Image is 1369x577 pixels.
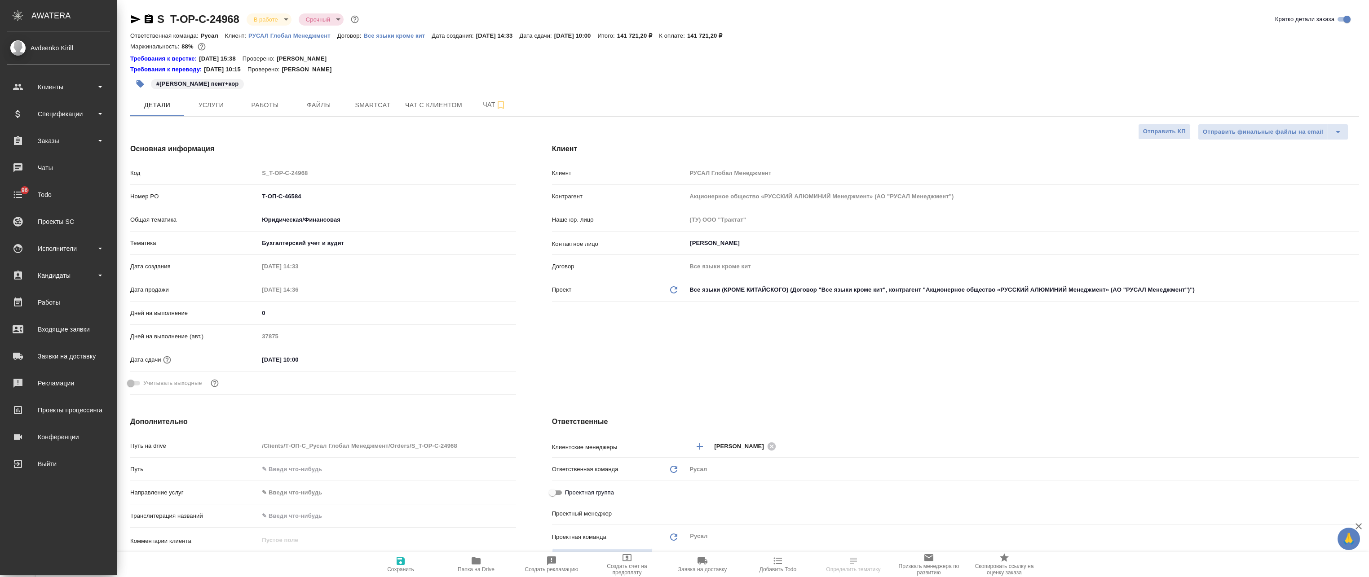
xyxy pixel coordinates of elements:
p: Дата создания: [432,32,476,39]
p: Контактное лицо [552,240,687,249]
p: Путь [130,465,259,474]
span: Заявка на доставку [678,566,727,573]
p: Ответственная команда: [130,32,201,39]
input: Пустое поле [259,260,337,273]
a: Конференции [2,426,115,448]
p: Проектный менеджер [552,509,687,518]
button: 13971.64 RUB; [196,41,208,52]
a: Требования к верстке: [130,54,199,63]
button: Создать рекламацию [514,552,589,577]
input: ✎ Введи что-нибудь [259,463,516,476]
span: Детали [136,100,179,111]
p: Дней на выполнение [130,309,259,318]
a: Проекты процессинга [2,399,115,421]
h4: Основная информация [130,144,516,154]
p: [DATE] 15:38 [199,54,243,63]
input: Пустое поле [259,439,516,452]
span: Папка на Drive [458,566,495,573]
input: ✎ Введи что-нибудь [259,509,516,522]
p: К оплате: [659,32,687,39]
h4: Дополнительно [130,416,516,427]
p: Путь на drive [130,441,259,450]
svg: Подписаться [495,100,506,110]
button: Срочный [303,16,333,23]
div: Юридическая/Финансовая [259,212,516,227]
a: Все языки кроме кит [363,31,432,39]
button: Добавить Todo [740,552,816,577]
div: Все языки (КРОМЕ КИТАЙСКОГО) (Договор "Все языки кроме кит", контрагент "Акционерное общество «РУ... [686,282,1359,297]
button: Доп статусы указывают на важность/срочность заказа [349,13,361,25]
a: Требования к переводу: [130,65,204,74]
h4: Клиент [552,144,1359,154]
span: Работы [243,100,287,111]
div: Рекламации [7,376,110,390]
span: Сохранить [387,566,414,573]
button: Open [1354,512,1356,514]
span: Определить тематику [826,566,880,573]
span: Учитывать выходные [143,379,202,388]
a: S_T-OP-C-24968 [157,13,239,25]
h4: Ответственные [552,416,1359,427]
input: Пустое поле [686,190,1359,203]
button: Добавить тэг [130,74,150,94]
p: Русал [201,32,225,39]
p: 141 721,20 ₽ [687,32,729,39]
span: Распределить на ПМ-команду [557,551,648,561]
span: Создать рекламацию [525,566,579,573]
p: [DATE] 10:15 [204,65,247,74]
button: В работе [251,16,281,23]
a: Проекты SC [2,210,115,233]
a: 96Todo [2,184,115,206]
button: Определить тематику [816,552,891,577]
a: Выйти [2,453,115,475]
p: Контрагент [552,192,687,201]
input: Пустое поле [259,283,337,296]
p: Код [130,169,259,178]
span: Скопировать ссылку на оценку заказа [972,563,1037,576]
div: Входящие заявки [7,323,110,336]
span: Добавить Todo [760,566,796,573]
input: ✎ Введи что-нибудь [259,190,516,203]
p: Клиент: [225,32,248,39]
p: [DATE] 10:00 [554,32,598,39]
span: Солдатенкова пемт+кор [150,79,245,87]
div: [PERSON_NAME] [714,441,779,452]
p: Все языки кроме кит [363,32,432,39]
button: Призвать менеджера по развитию [891,552,967,577]
button: Если добавить услуги и заполнить их объемом, то дата рассчитается автоматически [161,354,173,366]
div: В работе [247,13,291,26]
span: Чат с клиентом [405,100,462,111]
a: Рекламации [2,372,115,394]
div: ✎ Введи что-нибудь [262,488,505,497]
button: Отправить КП [1138,124,1191,140]
p: Общая тематика [130,215,259,224]
div: Выйти [7,457,110,471]
p: Маржинальность: [130,43,181,50]
span: Файлы [297,100,340,111]
input: Пустое поле [686,166,1359,179]
p: Ответственная команда [552,465,618,474]
button: 🙏 [1338,528,1360,550]
p: Клиент [552,169,687,178]
input: Пустое поле [259,330,516,343]
p: Дата сдачи: [519,32,554,39]
button: Скопировать ссылку для ЯМессенджера [130,14,141,25]
a: Работы [2,291,115,314]
p: Проектная команда [552,533,606,542]
span: Проектная группа [565,488,614,497]
button: Создать счет на предоплату [589,552,665,577]
a: Заявки на доставку [2,345,115,367]
a: Чаты [2,157,115,179]
p: РУСАЛ Глобал Менеджмент [248,32,337,39]
p: Договор: [337,32,364,39]
p: 141 721,20 ₽ [617,32,659,39]
p: Наше юр. лицо [552,215,687,224]
span: Создать счет на предоплату [595,563,659,576]
input: ✎ Введи что-нибудь [259,353,337,366]
div: Проекты процессинга [7,403,110,417]
span: Smartcat [351,100,394,111]
p: Проверено: [243,54,277,63]
p: [DATE] 14:33 [476,32,520,39]
button: Добавить менеджера [689,436,711,457]
span: 🙏 [1341,529,1356,548]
